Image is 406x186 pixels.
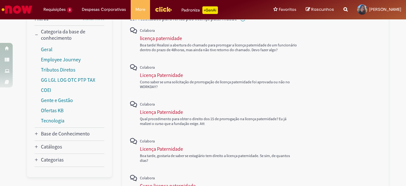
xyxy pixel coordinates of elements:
span: More [135,6,145,13]
div: Padroniza [181,6,218,14]
span: Favoritos [279,6,296,13]
span: Despesas Corporativas [82,6,126,13]
span: Rascunhos [311,6,334,12]
img: click_logo_yellow_360x200.png [155,4,172,14]
img: ServiceNow [1,3,33,16]
p: +GenAi [202,6,218,14]
a: Rascunhos [306,7,334,13]
span: Requisições [43,6,66,13]
span: 3 [67,7,72,13]
span: [PERSON_NAME] [369,7,401,12]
